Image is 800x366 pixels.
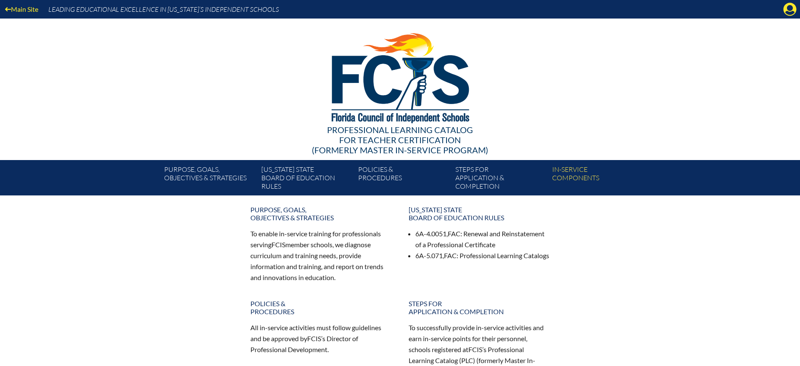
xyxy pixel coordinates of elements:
li: 6A-4.0051, : Renewal and Reinstatement of a Professional Certificate [415,228,550,250]
a: Main Site [2,3,42,15]
a: [US_STATE] StateBoard of Education rules [258,163,355,195]
a: [US_STATE] StateBoard of Education rules [404,202,555,225]
span: FCIS [468,345,482,353]
svg: Manage account [783,3,797,16]
a: Purpose, goals,objectives & strategies [245,202,397,225]
a: Policies &Procedures [245,296,397,319]
li: 6A-5.071, : Professional Learning Catalogs [415,250,550,261]
span: PLC [461,356,473,364]
p: All in-service activities must follow guidelines and be approved by ’s Director of Professional D... [250,322,392,355]
a: Steps forapplication & completion [452,163,549,195]
p: To enable in-service training for professionals serving member schools, we diagnose curriculum an... [250,228,392,283]
img: FCISlogo221.eps [313,19,487,134]
a: Policies &Procedures [355,163,452,195]
span: for Teacher Certification [339,135,461,145]
span: FAC [448,230,460,238]
span: FCIS [307,334,321,342]
a: In-servicecomponents [549,163,646,195]
div: Professional Learning Catalog (formerly Master In-service Program) [158,125,643,155]
a: Steps forapplication & completion [404,296,555,319]
a: Purpose, goals,objectives & strategies [161,163,258,195]
span: FAC [444,251,457,259]
span: FCIS [271,240,285,248]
